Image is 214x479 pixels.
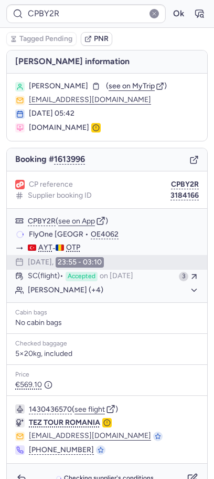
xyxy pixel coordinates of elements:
time: 23:55 - 03:10 [56,257,104,268]
span: FlyOne [GEOGRAPHIC_DATA] [29,230,131,239]
div: - [28,243,199,253]
div: Checked baggage [15,340,199,348]
div: ( ) [28,216,199,226]
span: [PERSON_NAME] [29,82,88,90]
span: Booking # [15,155,85,164]
h4: [PERSON_NAME] information [7,50,207,73]
button: 3184166 [170,191,199,200]
div: 3 [179,272,188,281]
button: see on App [58,217,95,226]
div: Price [15,371,199,379]
div: Cabin bags [15,309,199,317]
button: CPBY2R [171,180,199,189]
span: SC (flight) [28,272,63,281]
div: • [29,230,199,239]
input: PNR Reference [6,4,166,23]
span: Tagged Pending [19,35,72,43]
span: OTP [66,243,80,252]
button: SC(flight)Acceptedon [DATE]3 [7,270,207,283]
span: PNR [94,35,109,43]
button: OE4062 [91,230,119,239]
span: €569.10 [15,381,52,389]
span: see on MyTrip [109,81,155,90]
span: [DOMAIN_NAME] [29,123,89,133]
button: [EMAIL_ADDRESS][DOMAIN_NAME] [29,432,151,441]
button: [PERSON_NAME] (+4) [28,286,199,295]
button: (see on MyTrip) [106,82,167,90]
span: on [DATE] [100,272,133,281]
button: see flight [74,405,105,414]
button: Ok [170,5,187,22]
span: AYT [38,243,52,252]
div: [DATE], [28,257,104,268]
button: 1613996 [54,155,85,164]
button: Tagged Pending [6,32,77,46]
span: CP reference [29,180,73,189]
div: ( ) [29,404,199,414]
button: PNR [81,32,112,46]
figure: 1L airline logo [15,180,25,189]
button: 1430436570 [29,405,72,414]
span: Supplier booking ID [28,191,92,200]
span: TEZ TOUR ROMANIA [29,418,100,427]
div: [DATE] 05:42 [29,109,199,118]
button: [EMAIL_ADDRESS][DOMAIN_NAME] [29,96,151,104]
span: Accepted [66,272,98,281]
div: No cabin bags [15,319,199,327]
button: CPBY2R [28,217,56,226]
button: [PHONE_NUMBER] [29,445,94,455]
span: 5×20kg, included [15,350,72,358]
